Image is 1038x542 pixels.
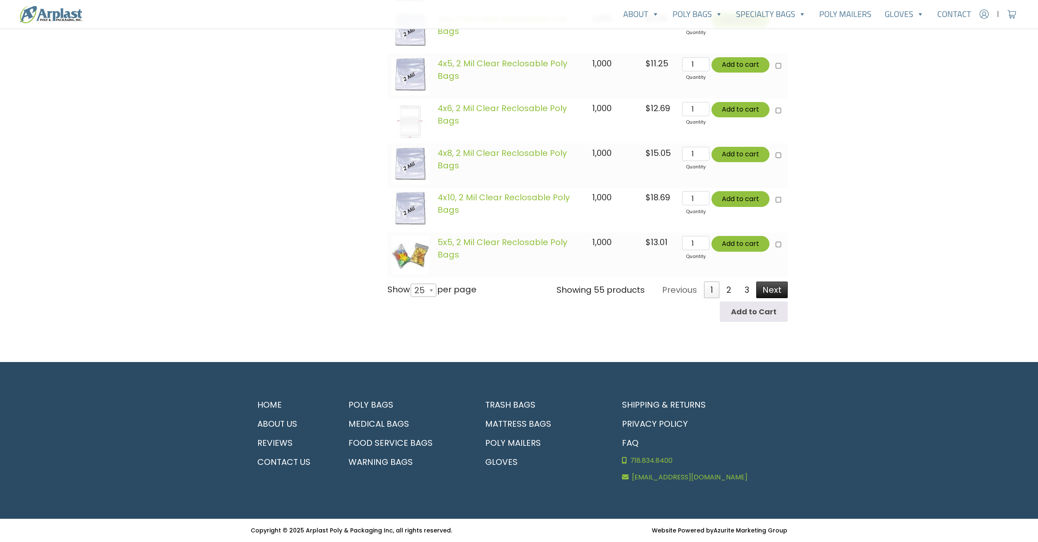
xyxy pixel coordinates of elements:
input: Qty [682,147,709,161]
a: About [617,6,666,22]
a: Poly Bags [666,6,729,22]
a: Poly Mailers [813,6,878,22]
button: Add to cart [711,102,769,117]
small: Website Powered by [652,526,787,535]
span: 1,000 [592,102,612,114]
img: images [392,102,430,140]
button: Add to cart [711,191,769,207]
img: images [392,57,430,95]
a: Reviews [251,433,332,452]
span: $ [646,192,651,203]
span: 1,000 [592,236,612,248]
a: Azurite Marketing Group [714,526,787,535]
input: Qty [682,57,709,71]
label: Show per page [387,283,477,297]
small: Copyright © 2025 Arplast Poly & Packaging Inc, all rights reserved. [251,526,452,535]
a: Medical Bags [342,414,469,433]
span: $ [646,147,651,159]
span: 1,000 [592,147,612,159]
span: 1,000 [592,192,612,203]
span: $ [646,58,651,69]
span: 25 [411,284,436,297]
a: Gloves [878,6,931,22]
span: | [997,9,999,19]
bdi: 12.69 [646,102,670,114]
a: 1 [704,282,719,298]
a: Food Service Bags [342,433,469,452]
span: 25 [411,280,433,300]
a: 3 [738,282,755,298]
a: Warning Bags [342,452,469,472]
a: Trash Bags [479,395,605,414]
a: Poly Mailers [479,433,605,452]
a: About Us [251,414,332,433]
a: 4x10, 2 Mil Clear Reclosable Poly Bags [438,192,570,216]
bdi: 11.25 [646,58,668,69]
span: $ [646,236,651,248]
img: images [392,147,430,185]
a: Mattress Bags [479,414,605,433]
a: Next [756,282,788,298]
div: Showing 55 products [557,284,645,296]
a: Home [251,395,332,414]
button: Add to cart [711,57,769,73]
span: 1,000 [592,58,612,69]
input: Add to Cart [720,301,788,322]
a: FAQ [615,433,788,452]
a: 5x5, 2 Mil Clear Reclosable Poly Bags [438,236,567,260]
a: Specialty Bags [729,6,813,22]
button: Add to cart [711,236,769,251]
a: 4x5, 2 Mil Clear Reclosable Poly Bags [438,58,567,82]
input: Qty [682,236,709,250]
img: images [392,236,430,274]
img: images [392,12,430,51]
bdi: 18.69 [646,192,670,203]
a: [EMAIL_ADDRESS][DOMAIN_NAME] [615,469,788,486]
a: 4x4, 2 Mil Clear Reclosable Poly Bags [438,13,567,37]
bdi: 15.05 [646,147,671,159]
a: Gloves [479,452,605,472]
a: 4x8, 2 Mil Clear Reclosable Poly Bags [438,147,567,171]
img: images [392,191,430,229]
a: Contact Us [251,452,332,472]
a: Privacy Policy [615,414,788,433]
bdi: 13.01 [646,236,668,248]
img: logo [20,5,82,23]
a: Shipping & Returns [615,395,788,414]
a: 2 [720,282,738,298]
span: $ [646,102,651,114]
a: 718.834.8400 [615,452,788,469]
input: Qty [682,191,709,205]
a: Previous [656,282,703,298]
a: 4x6, 2 Mil Clear Reclosable Poly Bags [438,102,567,126]
button: Add to cart [711,147,769,162]
input: Qty [682,102,709,116]
a: Poly Bags [342,395,469,414]
a: Contact [931,6,978,22]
